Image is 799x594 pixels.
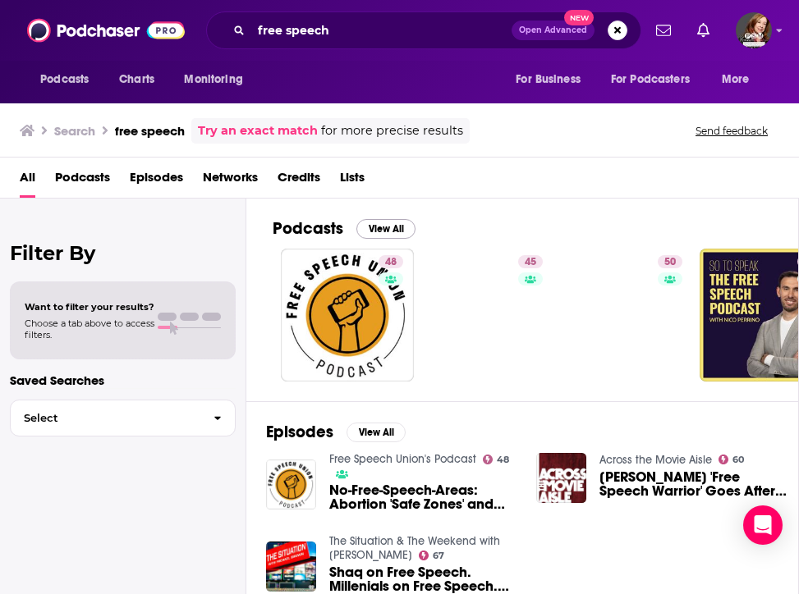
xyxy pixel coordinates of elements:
[483,455,510,464] a: 48
[281,249,414,382] a: 48
[379,255,403,268] a: 48
[560,249,693,382] a: 50
[321,121,463,140] span: for more precise results
[664,254,676,271] span: 50
[329,534,500,562] a: The Situation & The Weekend with Michael Brown
[732,456,744,464] span: 60
[743,505,783,545] div: Open Intercom Messenger
[564,10,594,25] span: New
[278,164,320,198] a: Credits
[385,254,397,271] span: 48
[599,453,712,467] a: Across the Movie Aisle
[719,455,745,464] a: 60
[266,422,406,442] a: EpisodesView All
[251,17,512,43] input: Search podcasts, credits, & more...
[329,483,517,511] a: No-Free-Speech-Areas: Abortion 'Safe Zones' and Free Speech
[347,423,406,442] button: View All
[10,400,236,436] button: Select
[736,12,772,48] span: Logged in as pamelastevensmedia
[516,68,581,91] span: For Business
[25,301,154,313] span: Want to filter your results?
[329,565,517,593] a: Shaq on Free Speech. Millenials on Free Speech. Trump & Scum.
[433,552,444,560] span: 67
[172,64,264,95] button: open menu
[420,249,553,382] a: 45
[198,121,318,140] a: Try an exact match
[266,422,333,442] h2: Episodes
[504,64,601,95] button: open menu
[20,164,35,198] a: All
[340,164,365,198] a: Lists
[329,452,476,466] a: Free Speech Union's Podcast
[736,12,772,48] img: User Profile
[691,16,716,44] a: Show notifications dropdown
[710,64,770,95] button: open menu
[130,164,183,198] a: Episodes
[108,64,164,95] a: Charts
[736,12,772,48] button: Show profile menu
[536,453,586,503] img: Trump's 'Free Speech Warrior' Goes After Free Speech
[184,68,242,91] span: Monitoring
[119,68,154,91] span: Charts
[512,21,595,40] button: Open AdvancedNew
[115,123,185,139] h3: free speech
[266,459,316,509] img: No-Free-Speech-Areas: Abortion 'Safe Zones' and Free Speech
[599,470,787,498] span: [PERSON_NAME] 'Free Speech Warrior' Goes After Free Speech
[329,565,517,593] span: Shaq on Free Speech. Millenials on Free Speech. [PERSON_NAME] & Scum.
[206,11,641,49] div: Search podcasts, credits, & more...
[273,218,416,239] a: PodcastsView All
[55,164,110,198] a: Podcasts
[203,164,258,198] a: Networks
[27,15,185,46] img: Podchaser - Follow, Share and Rate Podcasts
[54,123,95,139] h3: Search
[722,68,750,91] span: More
[10,372,236,388] p: Saved Searches
[525,254,536,271] span: 45
[273,218,343,239] h2: Podcasts
[497,456,509,464] span: 48
[11,413,200,423] span: Select
[658,255,682,268] a: 50
[691,124,773,138] button: Send feedback
[600,64,714,95] button: open menu
[650,16,677,44] a: Show notifications dropdown
[611,68,690,91] span: For Podcasters
[356,219,416,239] button: View All
[25,318,154,340] span: Choose a tab above to access filters.
[10,241,236,265] h2: Filter By
[419,551,445,560] a: 67
[266,541,316,592] img: Shaq on Free Speech. Millenials on Free Speech. Trump & Scum.
[29,64,110,95] button: open menu
[518,255,543,268] a: 45
[40,68,89,91] span: Podcasts
[519,26,587,34] span: Open Advanced
[599,470,787,498] a: Trump's 'Free Speech Warrior' Goes After Free Speech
